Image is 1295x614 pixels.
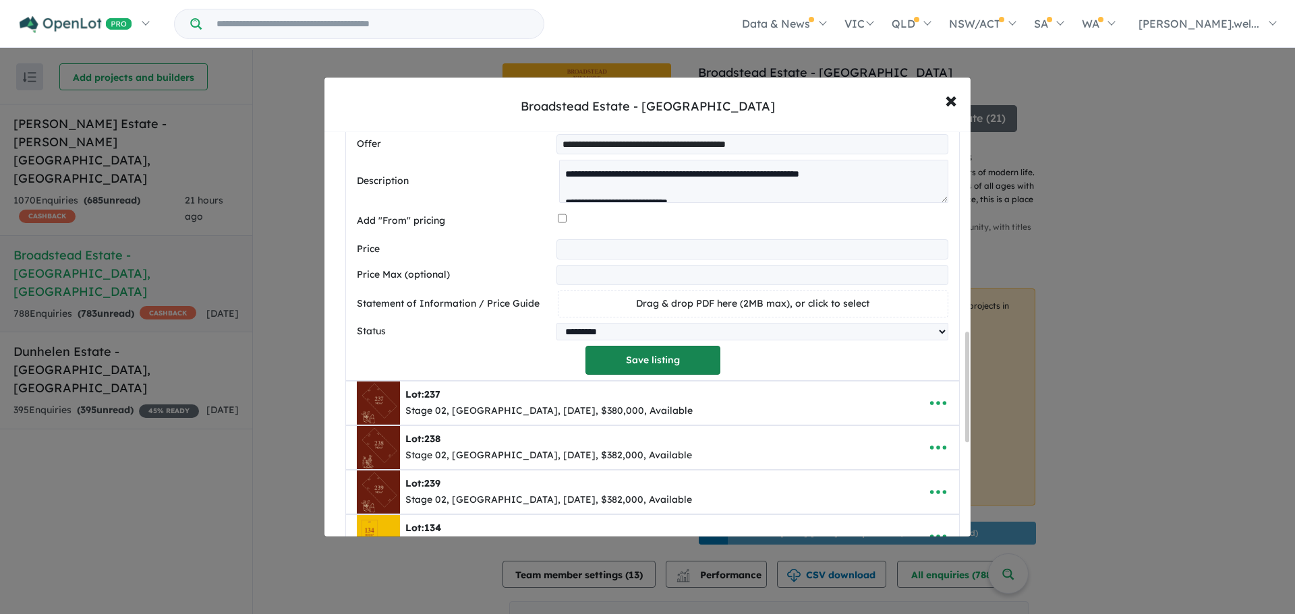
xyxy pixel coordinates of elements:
[405,477,440,489] b: Lot:
[357,241,551,257] label: Price
[20,16,132,33] img: Openlot PRO Logo White
[636,297,869,309] span: Drag & drop PDF here (2MB max), or click to select
[357,173,554,189] label: Description
[357,213,552,229] label: Add "From" pricing
[405,492,692,508] div: Stage 02, [GEOGRAPHIC_DATA], [DATE], $382,000, Available
[521,98,775,115] div: Broadstead Estate - [GEOGRAPHIC_DATA]
[405,388,440,400] b: Lot:
[1139,17,1259,30] span: [PERSON_NAME].wel...
[405,448,692,464] div: Stage 02, [GEOGRAPHIC_DATA], [DATE], $382,000, Available
[405,522,441,534] b: Lot:
[357,324,551,340] label: Status
[424,522,441,534] span: 134
[424,388,440,400] span: 237
[424,433,440,445] span: 238
[357,426,400,469] img: Broadstead%20Estate%20-%20Kilmore%20-%20Lot%20238___1738628669.png
[357,267,551,283] label: Price Max (optional)
[357,296,552,312] label: Statement of Information / Price Guide
[204,9,541,38] input: Try estate name, suburb, builder or developer
[945,85,957,114] span: ×
[357,136,551,152] label: Offer
[424,477,440,489] span: 239
[357,381,400,425] img: Broadstead%20Estate%20-%20Kilmore%20-%20Lot%20237___1738628382.png
[405,433,440,445] b: Lot:
[357,515,400,558] img: Broadstead%20Estate%20-%20Kilmore%20-%20Lot%20134___1748583479.png
[357,470,400,514] img: Broadstead%20Estate%20-%20Kilmore%20-%20Lot%20239___1738628645.png
[585,346,720,375] button: Save listing
[405,536,579,553] div: Stage 01, None, None, $381,000, Sold
[405,403,693,419] div: Stage 02, [GEOGRAPHIC_DATA], [DATE], $380,000, Available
